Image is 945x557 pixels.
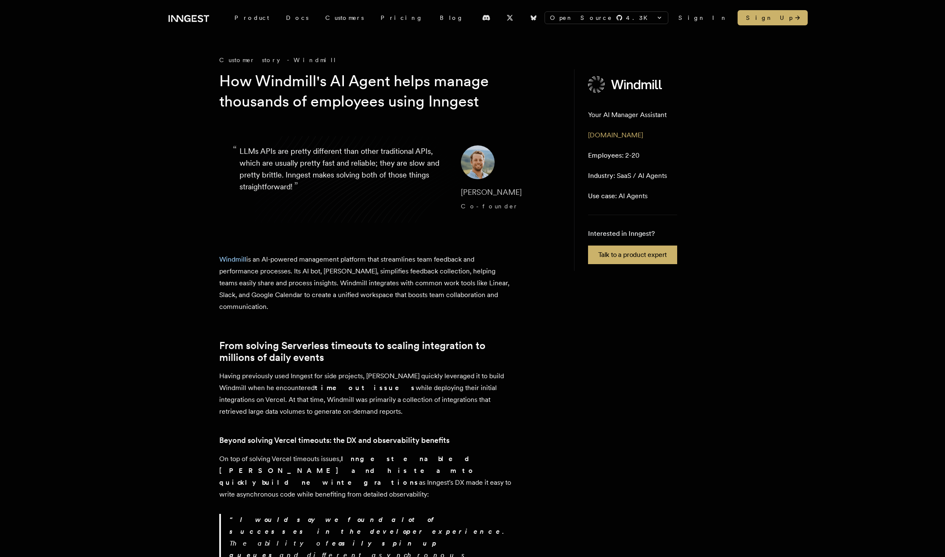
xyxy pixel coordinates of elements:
span: Co-founder [461,203,518,210]
a: Windmill [219,255,246,263]
p: is an AI-powered management platform that streamlines team feedback and performance processes. It... [219,254,515,313]
span: 4.3 K [626,14,653,22]
strong: timeout issues [315,384,416,392]
span: Employees: [588,151,624,159]
a: Customers [317,10,372,25]
a: Talk to a product expert [588,246,677,264]
span: ” [294,180,298,192]
a: X [501,11,519,25]
span: [PERSON_NAME] [461,188,522,197]
span: Open Source [550,14,613,22]
a: Sign In [678,14,727,22]
div: Product [226,10,278,25]
p: Interested in Inngest? [588,229,677,239]
a: [DOMAIN_NAME] [588,131,643,139]
img: Windmill's logo [588,76,663,93]
p: SaaS / AI Agents [588,171,667,181]
p: AI Agents [588,191,648,201]
a: Sign Up [738,10,808,25]
p: Your AI Manager Assistant [588,110,667,120]
strong: I would say we found a lot of successes in the developer experience [229,516,502,535]
strong: Inngest enabled [PERSON_NAME] and his team to quickly build new integrations [219,455,476,486]
p: 2-20 [588,150,640,161]
a: Discord [477,11,496,25]
p: Having previously used Inngest for side projects, [PERSON_NAME] quickly leveraged it to build Win... [219,370,515,418]
div: Customer story - Windmill [219,56,557,64]
a: Docs [278,10,317,25]
span: Use case: [588,192,617,200]
a: From solving Serverless timeouts to scaling integration to millions of daily events [219,340,515,363]
p: On top of solving Vercel timeouts issues, as Inngest's DX made it easy to write asynchronous code... [219,453,515,500]
p: LLMs APIs are pretty different than other traditional APIs, which are usually pretty fast and rel... [240,145,447,213]
a: Bluesky [524,11,543,25]
span: Industry: [588,172,615,180]
h1: How Windmill's AI Agent helps manage thousands of employees using Inngest [219,71,544,112]
span: “ [233,147,237,152]
a: Blog [431,10,472,25]
a: Beyond solving Vercel timeouts: the DX and observability benefits [219,434,449,446]
img: Image of Max Shaw [461,145,495,179]
a: Pricing [372,10,431,25]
